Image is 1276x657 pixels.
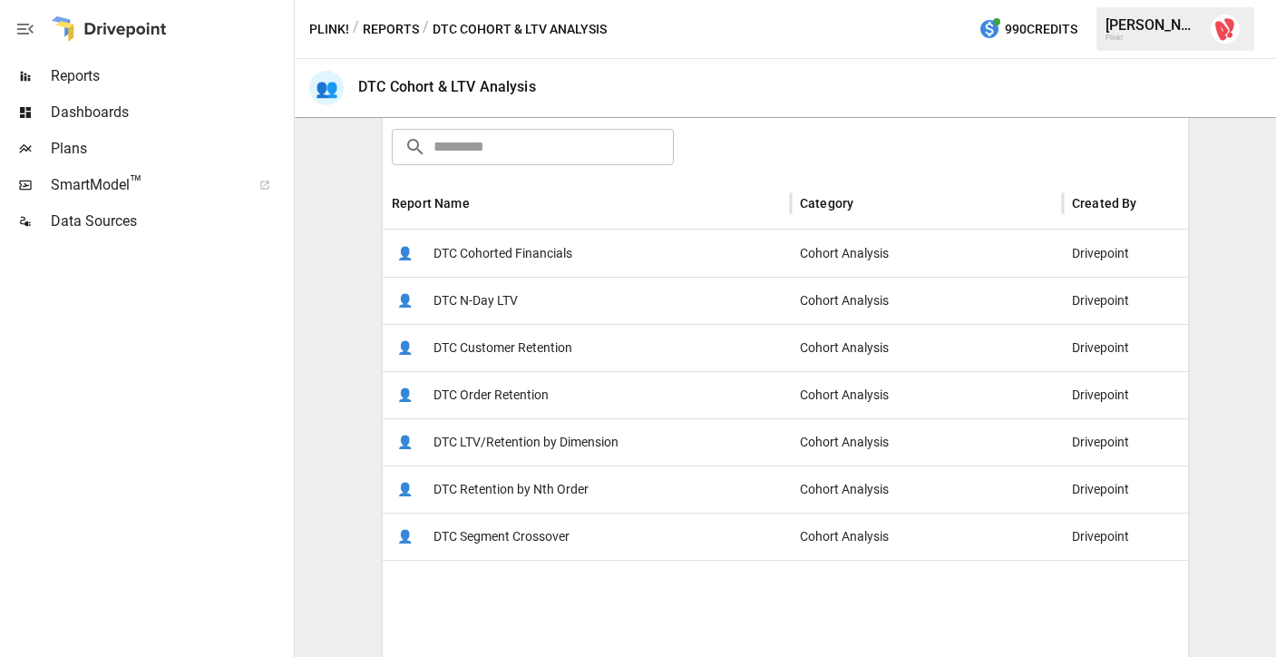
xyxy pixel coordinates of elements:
[1200,4,1251,54] button: Max Luthy
[392,523,419,550] span: 👤
[51,65,290,87] span: Reports
[392,196,470,211] div: Report Name
[51,211,290,232] span: Data Sources
[51,138,290,160] span: Plans
[1139,191,1164,216] button: Sort
[433,514,570,560] span: DTC Segment Crossover
[472,191,497,216] button: Sort
[363,18,419,41] button: Reports
[309,71,344,105] div: 👥
[791,230,1063,277] div: Cohort Analysis
[309,18,349,41] button: Plink!
[130,172,142,194] span: ™
[358,78,536,95] div: DTC Cohort & LTV Analysis
[791,513,1063,560] div: Cohort Analysis
[392,381,419,408] span: 👤
[392,287,419,314] span: 👤
[433,230,572,277] span: DTC Cohorted Financials
[1106,34,1200,42] div: Plink!
[791,371,1063,418] div: Cohort Analysis
[791,324,1063,371] div: Cohort Analysis
[353,18,359,41] div: /
[1005,18,1077,41] span: 990 Credits
[433,466,589,513] span: DTC Retention by Nth Order
[1211,15,1240,44] img: Max Luthy
[392,334,419,361] span: 👤
[791,418,1063,466] div: Cohort Analysis
[392,428,419,456] span: 👤
[1106,16,1200,34] div: [PERSON_NAME]
[423,18,429,41] div: /
[1072,196,1137,211] div: Created By
[392,476,419,503] span: 👤
[51,102,290,123] span: Dashboards
[971,13,1085,46] button: 990Credits
[800,196,853,211] div: Category
[392,240,419,267] span: 👤
[791,277,1063,324] div: Cohort Analysis
[791,466,1063,513] div: Cohort Analysis
[51,174,239,196] span: SmartModel
[433,372,549,418] span: DTC Order Retention
[855,191,881,216] button: Sort
[433,325,572,371] span: DTC Customer Retention
[433,278,518,324] span: DTC N-Day LTV
[433,419,619,466] span: DTC LTV/Retention by Dimension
